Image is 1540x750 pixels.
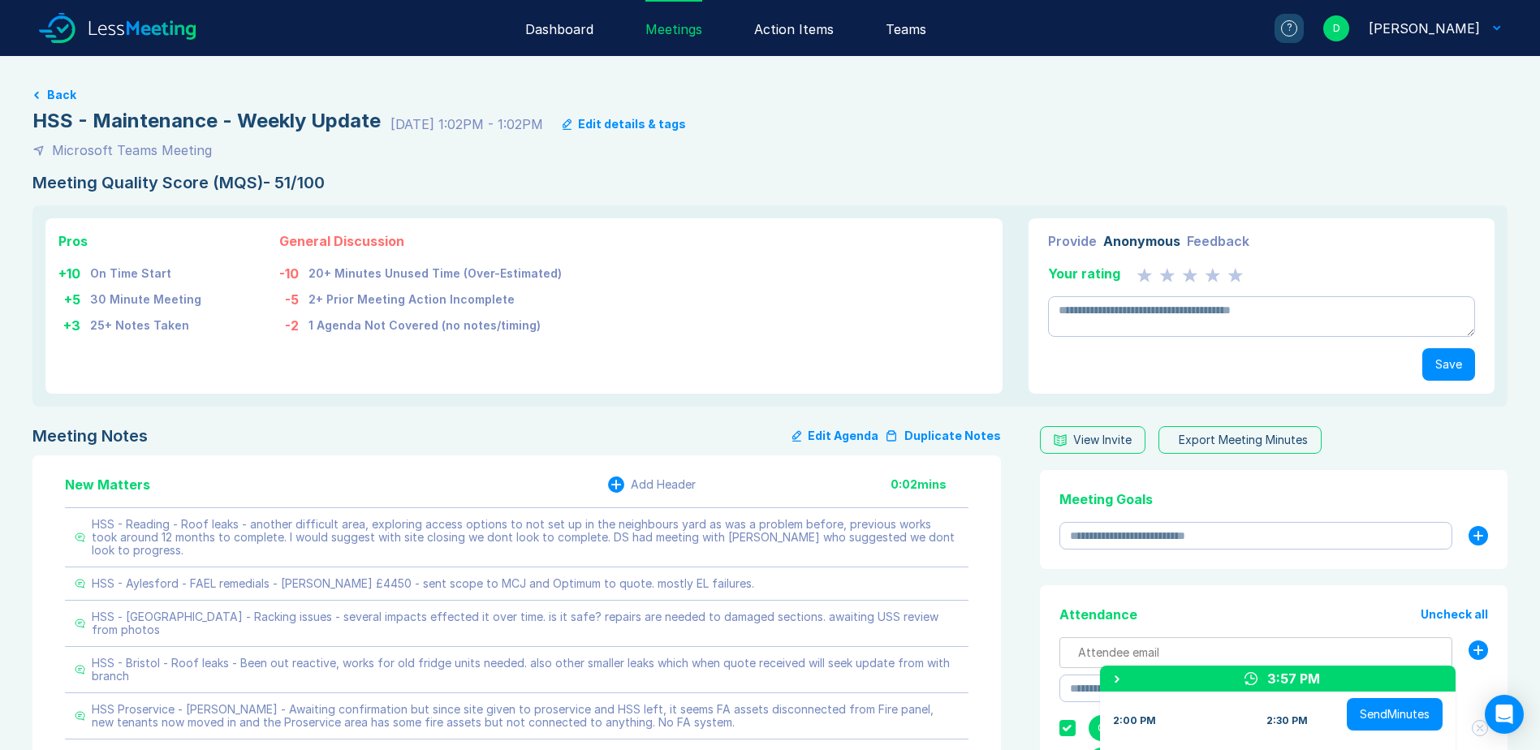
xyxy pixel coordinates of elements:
div: Anonymous [1103,231,1180,251]
td: -10 [279,257,308,283]
td: -2 [279,309,308,335]
div: 2:30 PM [1266,714,1308,727]
div: HSS - Maintenance - Weekly Update [32,108,381,134]
div: D [1323,15,1349,41]
a: Back [32,88,1508,101]
div: Attendance [1059,605,1137,624]
button: Export Meeting Minutes [1158,426,1322,454]
div: Add Header [631,478,696,491]
button: Edit Agenda [792,426,878,446]
td: 20+ Minutes Unused Time (Over-Estimated) [308,257,562,283]
div: HSS - [GEOGRAPHIC_DATA] - Racking issues - several impacts effected it over time. is it safe? rep... [92,610,959,636]
button: Uncheck all [1421,608,1488,621]
div: Meeting Notes [32,426,148,446]
td: + 10 [58,257,90,283]
div: View Invite [1073,433,1132,446]
div: Open Intercom Messenger [1485,695,1524,734]
div: HSS - Bristol - Roof leaks - Been out reactive, works for old fridge units needed. also other sma... [92,657,959,683]
div: New Matters [65,475,150,494]
div: 2:00 PM [1113,714,1156,727]
button: SendMinutes [1347,698,1443,731]
div: ? [1281,20,1297,37]
div: HSS - Aylesford - FAEL remedials - [PERSON_NAME] £4450 - sent scope to MCJ and Optimum to quote. ... [92,577,754,590]
div: 3:57 PM [1267,669,1320,688]
div: 0:02 mins [891,478,968,491]
div: General Discussion [279,231,562,251]
td: 1 Agenda Not Covered (no notes/timing) [308,309,562,335]
div: 0 Stars [1137,264,1244,283]
div: Provide [1048,231,1097,251]
div: HSS - Reading - Roof leaks - another difficult area, exploring access options to not set up in th... [92,518,959,557]
div: Microsoft Teams Meeting [52,140,212,160]
button: View Invite [1040,426,1145,454]
div: Pros [58,231,201,251]
div: Edit details & tags [578,118,686,131]
td: On Time Start [90,257,201,283]
div: Feedback [1187,231,1249,251]
div: G [1089,715,1115,741]
td: 2+ Prior Meeting Action Incomplete [308,283,562,309]
div: Meeting Quality Score (MQS) - 51/100 [32,173,1508,192]
td: -5 [279,283,308,309]
div: Meeting Goals [1059,489,1488,509]
td: + 3 [58,309,90,335]
div: HSS Proservice - [PERSON_NAME] - Awaiting confirmation but since site given to proservice and HSS... [92,703,959,729]
div: [DATE] 1:02PM - 1:02PM [390,114,543,134]
a: ? [1255,14,1304,43]
td: 30 Minute Meeting [90,283,201,309]
button: Duplicate Notes [885,426,1001,446]
button: Back [47,88,76,101]
td: + 5 [58,283,90,309]
button: Add Header [608,476,696,493]
button: Save [1422,348,1475,381]
div: Export Meeting Minutes [1179,433,1308,446]
button: Edit details & tags [563,118,686,131]
div: Your rating [1048,264,1120,283]
div: David Hayter [1369,19,1480,38]
td: 25+ Notes Taken [90,309,201,335]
